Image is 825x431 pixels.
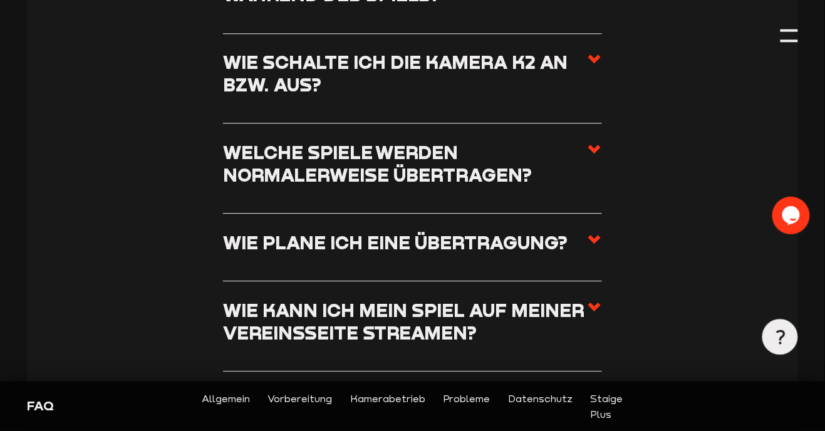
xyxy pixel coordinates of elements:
a: Datenschutz [508,391,573,422]
h3: Welche Spiele werden normalerweise übertragen? [223,142,587,186]
a: Kamerabetrieb [350,391,425,422]
h3: Wie plane ich eine Übertragung? [223,232,568,254]
a: Vorbereitung [268,391,333,422]
h3: Wie kann ich mein Spiel auf meiner Vereinsseite streamen? [223,299,587,344]
iframe: chat widget [772,197,812,234]
h3: Wie schalte ich die Kamera K2 an bzw. aus? [223,51,587,96]
a: Allgemein [202,391,250,422]
a: Staige Plus [591,391,623,422]
a: Probleme [444,391,490,422]
div: FAQ [27,397,210,415]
